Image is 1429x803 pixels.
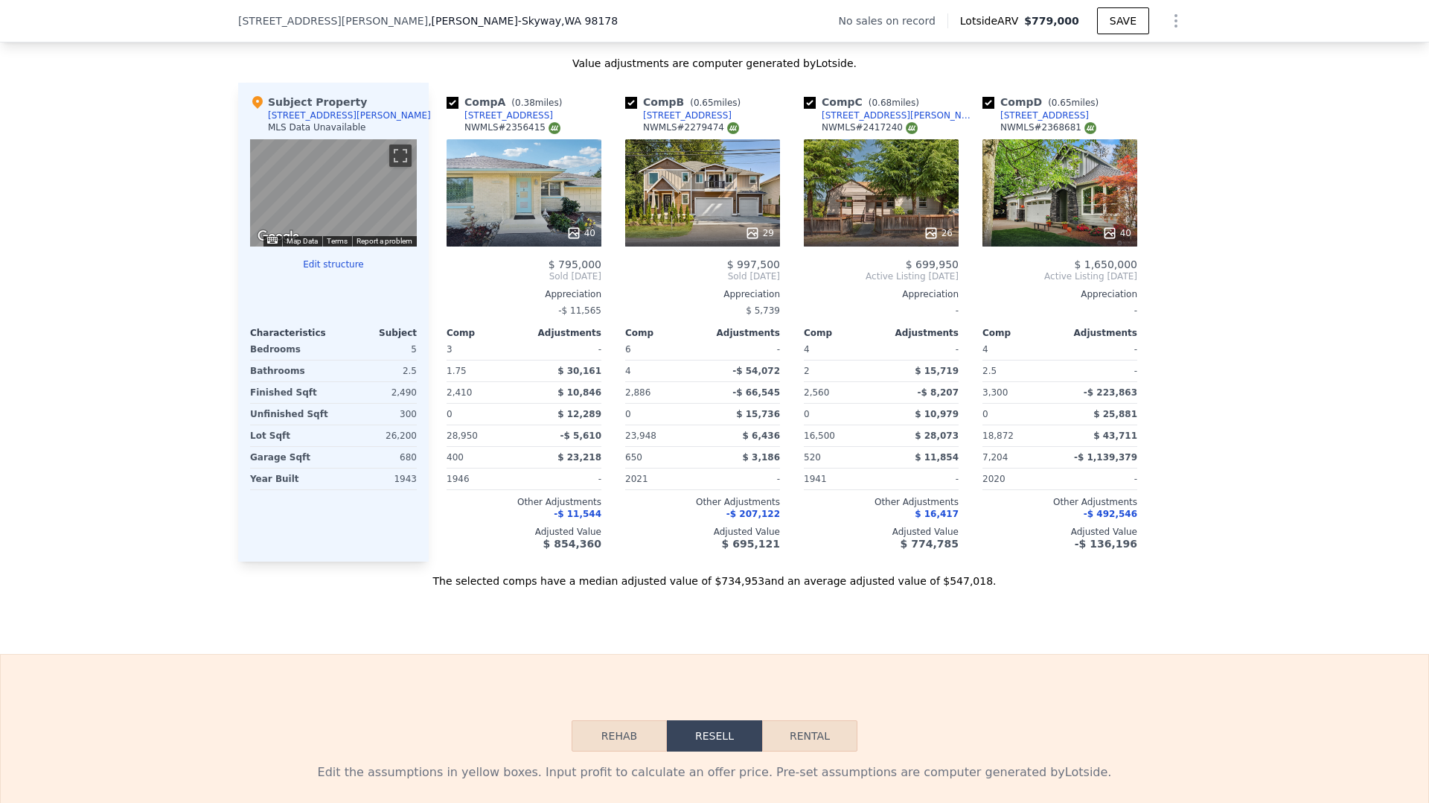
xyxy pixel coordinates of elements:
div: [STREET_ADDRESS] [464,110,553,121]
span: -$ 136,196 [1075,538,1137,550]
div: Comp C [804,95,925,110]
div: 5 [336,339,417,360]
span: 520 [804,452,821,463]
div: Appreciation [982,288,1137,300]
span: 0.65 [1052,98,1072,108]
div: Subject Property [250,95,367,110]
span: 0 [804,409,810,419]
div: Comp [982,327,1060,339]
a: [STREET_ADDRESS] [982,110,1089,121]
span: -$ 207,122 [726,509,780,519]
span: Lotside ARV [960,13,1024,28]
span: ( miles) [1042,98,1104,108]
div: - [1063,339,1137,360]
div: - [1063,361,1137,381]
button: Rehab [572,720,667,752]
span: 4 [804,344,810,355]
div: 2021 [625,469,700,489]
div: - [982,300,1137,321]
span: -$ 54,072 [732,366,780,376]
span: 18,872 [982,431,1014,441]
div: 2,490 [336,382,417,403]
div: Other Adjustments [625,496,780,508]
img: NWMLS Logo [727,122,739,134]
span: 0 [625,409,631,419]
span: $ 10,979 [915,409,959,419]
div: Other Adjustments [982,496,1137,508]
span: -$ 11,544 [554,509,601,519]
div: Other Adjustments [447,496,601,508]
span: , WA 98178 [561,15,618,27]
div: Comp B [625,95,747,110]
div: Bathrooms [250,361,330,381]
span: $ 30,161 [557,366,601,376]
span: $ 997,500 [727,258,780,270]
div: 1943 [336,469,417,489]
div: Unfinished Sqft [250,404,330,425]
div: Adjusted Value [982,526,1137,538]
div: NWMLS # 2279474 [643,121,739,134]
span: 0.38 [515,98,535,108]
a: Terms (opens in new tab) [327,237,348,245]
div: Lot Sqft [250,425,330,446]
div: 26,200 [336,425,417,446]
span: 2,886 [625,387,650,398]
div: Map [250,139,417,247]
div: Comp [804,327,881,339]
div: NWMLS # 2368681 [1000,121,1096,134]
div: Bedrooms [250,339,330,360]
span: $ 3,186 [743,452,780,463]
div: Adjusted Value [447,526,601,538]
span: $ 15,719 [915,366,959,376]
a: [STREET_ADDRESS] [447,110,553,121]
span: $ 795,000 [549,258,601,270]
span: 400 [447,452,464,463]
span: $ 10,846 [557,387,601,398]
div: Garage Sqft [250,447,330,468]
span: 4 [982,344,988,355]
span: 7,204 [982,452,1008,463]
div: Adjustments [524,327,601,339]
div: Comp [447,327,524,339]
div: Year Built [250,469,330,489]
button: Edit structure [250,258,417,270]
span: Sold [DATE] [625,270,780,282]
div: - [706,339,780,360]
div: Value adjustments are computer generated by Lotside . [238,56,1191,71]
div: Adjustments [881,327,959,339]
span: -$ 8,207 [918,387,959,398]
span: , [PERSON_NAME]-Skyway [428,13,618,28]
div: [STREET_ADDRESS] [1000,110,1089,121]
span: -$ 5,610 [560,431,601,441]
span: $ 16,417 [915,509,959,519]
div: 300 [336,404,417,425]
div: - [706,469,780,489]
div: 26 [924,226,953,241]
span: -$ 66,545 [732,387,780,398]
span: Active Listing [DATE] [982,270,1137,282]
span: $ 15,736 [736,409,780,419]
div: 1946 [447,469,521,489]
span: 2,410 [447,387,472,398]
div: 4 [625,361,700,381]
span: 3,300 [982,387,1008,398]
div: Edit the assumptions in yellow boxes. Input profit to calculate an offer price. Pre-set assumptio... [250,764,1179,781]
div: [STREET_ADDRESS][PERSON_NAME] [822,110,976,121]
span: ( miles) [684,98,747,108]
a: Open this area in Google Maps (opens a new window) [254,227,303,247]
div: - [527,339,601,360]
div: 2 [804,361,878,381]
div: 1.75 [447,361,521,381]
span: ( miles) [505,98,568,108]
button: SAVE [1097,7,1149,34]
span: $ 23,218 [557,452,601,463]
span: 28,950 [447,431,478,441]
div: 1941 [804,469,878,489]
span: $ 1,650,000 [1074,258,1137,270]
span: $ 854,360 [543,538,601,550]
span: 0 [447,409,453,419]
span: $779,000 [1024,15,1079,27]
span: $ 5,739 [746,305,780,316]
span: $ 12,289 [557,409,601,419]
span: 16,500 [804,431,835,441]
